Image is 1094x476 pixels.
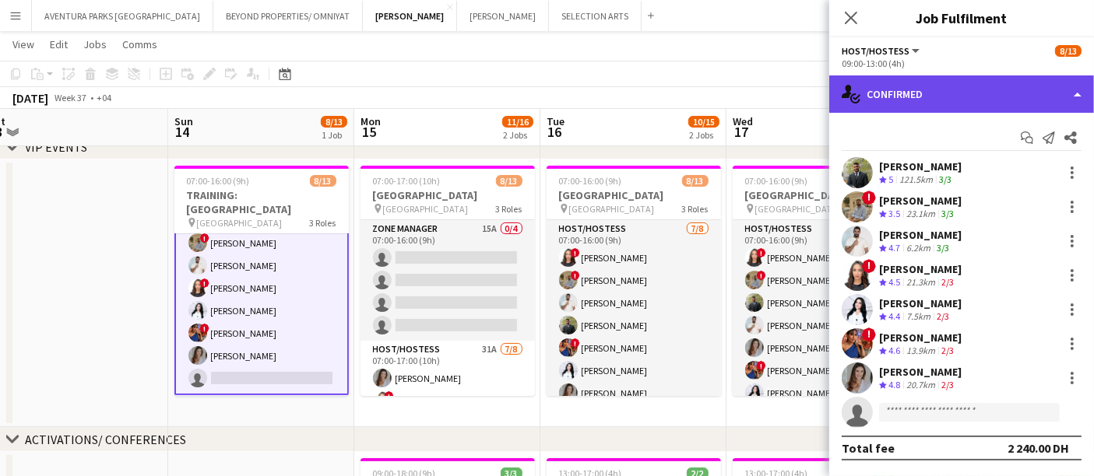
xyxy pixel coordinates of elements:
app-card-role: Host/Hostess7/809:00-13:00 (4h)[PERSON_NAME]![PERSON_NAME][PERSON_NAME]![PERSON_NAME][PERSON_NAME... [174,181,349,395]
app-job-card: 07:00-16:00 (9h)8/13[GEOGRAPHIC_DATA] [GEOGRAPHIC_DATA]3 RolesHost/Hostess7/807:00-16:00 (9h)![PE... [733,166,907,396]
div: 1 Job [322,129,346,141]
app-job-card: 07:00-17:00 (10h)8/13[GEOGRAPHIC_DATA] [GEOGRAPHIC_DATA]3 RolesZone Manager15A0/407:00-16:00 (9h)... [361,166,535,396]
app-skills-label: 2/3 [937,310,949,322]
div: VIP EVENTS [25,139,87,155]
span: Tue [547,114,565,128]
h3: Job Fulfilment [829,8,1094,28]
span: Mon [361,114,381,128]
span: 16 [544,123,565,141]
a: Comms [116,34,164,54]
span: ! [862,191,876,205]
app-job-card: 07:00-16:00 (9h)8/13TRAINING: [GEOGRAPHIC_DATA] [GEOGRAPHIC_DATA]3 Roles Host/Hostess7/809:00-13:... [174,166,349,396]
span: ! [862,259,876,273]
h3: [GEOGRAPHIC_DATA] [361,188,535,202]
div: Confirmed [829,75,1094,113]
app-card-role: Host/Hostess7/807:00-16:00 (9h)![PERSON_NAME]![PERSON_NAME][PERSON_NAME][PERSON_NAME][PERSON_NAME... [733,220,907,431]
span: ! [571,271,580,280]
div: 2 Jobs [689,129,719,141]
div: [PERSON_NAME] [879,159,962,173]
div: 13.9km [903,345,938,358]
app-card-role: Zone Manager15A0/407:00-16:00 (9h) [361,220,535,341]
app-card-role: Host/Hostess7/807:00-16:00 (9h)![PERSON_NAME]![PERSON_NAME][PERSON_NAME][PERSON_NAME]![PERSON_NAM... [547,220,721,431]
a: Edit [44,34,74,54]
span: 07:00-16:00 (9h) [559,175,622,187]
button: [PERSON_NAME] [457,1,549,31]
span: 14 [172,123,193,141]
span: [GEOGRAPHIC_DATA] [755,203,841,215]
div: [PERSON_NAME] [879,296,962,310]
h3: [GEOGRAPHIC_DATA] [547,188,721,202]
app-job-card: 07:00-16:00 (9h)8/13[GEOGRAPHIC_DATA] [GEOGRAPHIC_DATA]3 RolesHost/Hostess7/807:00-16:00 (9h)![PE... [547,166,721,396]
button: AVENTURA PARKS [GEOGRAPHIC_DATA] [32,1,213,31]
button: [PERSON_NAME] [363,1,457,31]
div: 2 Jobs [503,129,533,141]
app-skills-label: 2/3 [941,276,954,288]
app-skills-label: 3/3 [939,173,952,185]
span: 8/13 [310,175,336,187]
span: 10/15 [688,116,719,128]
app-skills-label: 3/3 [941,208,954,219]
span: 17 [730,123,753,141]
app-skills-label: 2/3 [941,379,954,390]
span: 3 Roles [496,203,522,215]
span: 11/16 [502,116,533,128]
span: 4.4 [888,310,900,322]
span: ! [200,278,209,288]
div: [PERSON_NAME] [879,228,962,242]
span: Host/Hostess [842,45,909,57]
app-skills-label: 3/3 [937,242,949,254]
span: ! [571,248,580,257]
span: ! [757,271,766,280]
span: ! [862,327,876,341]
div: +04 [97,92,111,103]
a: Jobs [77,34,113,54]
span: View [12,37,34,51]
div: Total fee [842,440,895,456]
span: Sun [174,114,193,128]
div: [PERSON_NAME] [879,262,962,276]
span: 8/13 [321,116,347,128]
div: 6.2km [903,242,934,255]
span: 07:00-16:00 (9h) [187,175,250,187]
span: [GEOGRAPHIC_DATA] [383,203,469,215]
span: 07:00-16:00 (9h) [745,175,808,187]
span: [GEOGRAPHIC_DATA] [197,217,283,229]
span: 8/13 [682,175,709,187]
span: ! [200,324,209,333]
span: [GEOGRAPHIC_DATA] [569,203,655,215]
a: View [6,34,40,54]
span: ! [385,391,394,401]
button: Host/Hostess [842,45,922,57]
span: ! [757,248,766,257]
div: ACTIVATIONS/ CONFERENCES [25,432,186,447]
span: 4.5 [888,276,900,288]
span: Week 37 [51,92,90,103]
span: Edit [50,37,68,51]
div: 20.7km [903,379,938,392]
span: 4.6 [888,345,900,356]
span: 8/13 [496,175,522,187]
div: [PERSON_NAME] [879,194,962,208]
span: 8/13 [1055,45,1082,57]
span: 07:00-17:00 (10h) [373,175,441,187]
div: 21.3km [903,276,938,289]
span: Wed [733,114,753,128]
span: Jobs [83,37,107,51]
span: ! [200,233,209,243]
span: 15 [358,123,381,141]
span: ! [571,338,580,348]
div: 7.5km [903,310,934,324]
span: 3 Roles [310,217,336,229]
span: 5 [888,173,893,185]
div: [DATE] [12,90,48,106]
span: 3 Roles [682,203,709,215]
app-skills-label: 2/3 [941,345,954,356]
span: ! [757,361,766,370]
span: 4.8 [888,379,900,390]
button: SELECTION ARTS [549,1,642,31]
div: 121.5km [896,173,936,187]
